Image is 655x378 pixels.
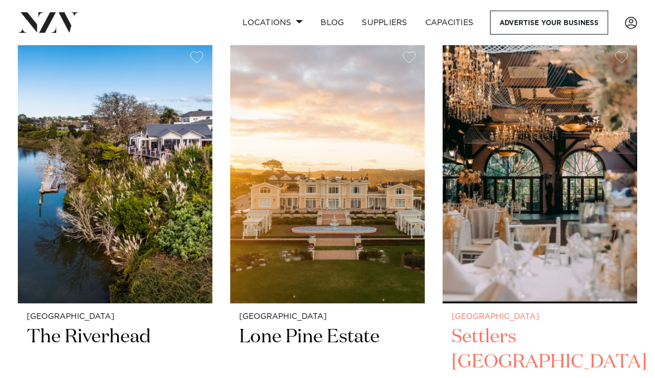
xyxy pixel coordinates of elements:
[27,313,203,321] small: [GEOGRAPHIC_DATA]
[18,12,79,32] img: nzv-logo.png
[490,11,608,35] a: Advertise your business
[452,313,628,321] small: [GEOGRAPHIC_DATA]
[234,11,312,35] a: Locations
[312,11,353,35] a: BLOG
[416,11,483,35] a: Capacities
[353,11,416,35] a: SUPPLIERS
[239,313,416,321] small: [GEOGRAPHIC_DATA]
